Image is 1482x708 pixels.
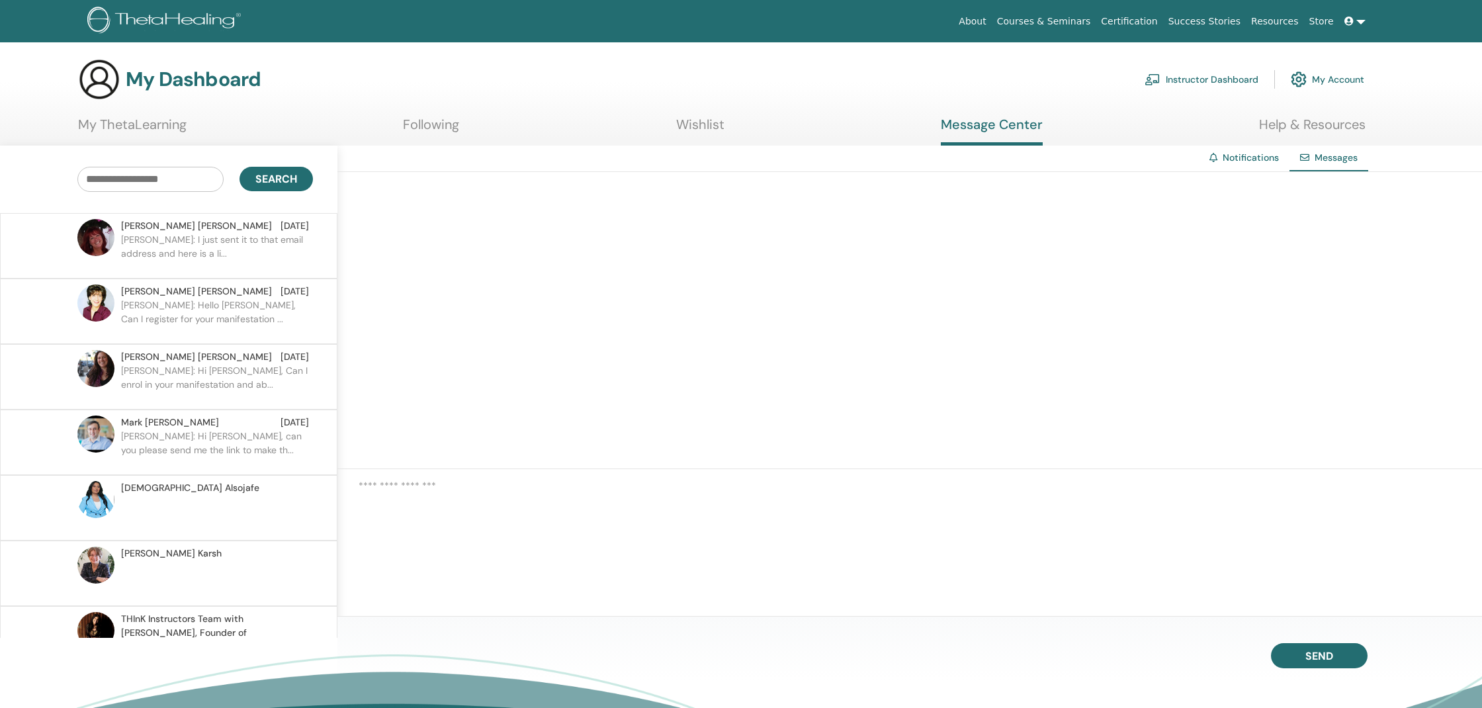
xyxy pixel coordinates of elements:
img: default.jpg [77,350,114,387]
a: Store [1304,9,1339,34]
span: [DATE] [281,350,309,364]
a: My Account [1291,65,1364,94]
img: default.jpg [77,481,114,518]
a: Instructor Dashboard [1145,65,1258,94]
img: default.jpg [77,285,114,322]
span: [DEMOGRAPHIC_DATA] Alsojafe [121,481,259,495]
span: [DATE] [281,285,309,298]
span: Messages [1315,152,1358,163]
button: Search [240,167,313,191]
span: [PERSON_NAME] [PERSON_NAME] [121,219,272,233]
a: Help & Resources [1259,116,1366,142]
img: chalkboard-teacher.svg [1145,73,1160,85]
a: Success Stories [1163,9,1246,34]
span: [DATE] [281,416,309,429]
img: default.jpg [77,612,114,649]
img: cog.svg [1291,68,1307,91]
a: Courses & Seminars [992,9,1096,34]
span: Search [255,172,297,186]
span: [PERSON_NAME] [PERSON_NAME] [121,350,272,364]
a: Wishlist [676,116,724,142]
span: [PERSON_NAME] [PERSON_NAME] [121,285,272,298]
p: [PERSON_NAME]: Hi [PERSON_NAME], Can I enrol in your manifestation and ab... [121,364,313,404]
a: Certification [1096,9,1162,34]
img: generic-user-icon.jpg [78,58,120,101]
span: [PERSON_NAME] Karsh [121,547,222,560]
img: default.jpg [77,219,114,256]
h3: My Dashboard [126,67,261,91]
a: Resources [1246,9,1304,34]
a: My ThetaLearning [78,116,187,142]
p: [PERSON_NAME]: Hello [PERSON_NAME], Can I register for your manifestation ... [121,298,313,338]
img: logo.png [87,7,245,36]
span: Mark [PERSON_NAME] [121,416,219,429]
img: default.jpg [77,547,114,584]
a: About [953,9,991,34]
p: [PERSON_NAME]: Hi [PERSON_NAME], can you please send me the link to make th... [121,429,313,469]
p: [PERSON_NAME]: I just sent it to that email address and here is a li... [121,233,313,273]
span: THInK Instructors Team with [PERSON_NAME], Founder of ThetaHealing® [121,612,309,654]
a: Following [403,116,459,142]
a: Message Center [941,116,1043,146]
span: [DATE] [281,219,309,233]
span: Send [1305,649,1333,663]
button: Send [1271,643,1368,668]
a: Notifications [1223,152,1279,163]
img: default.jpg [77,416,114,453]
